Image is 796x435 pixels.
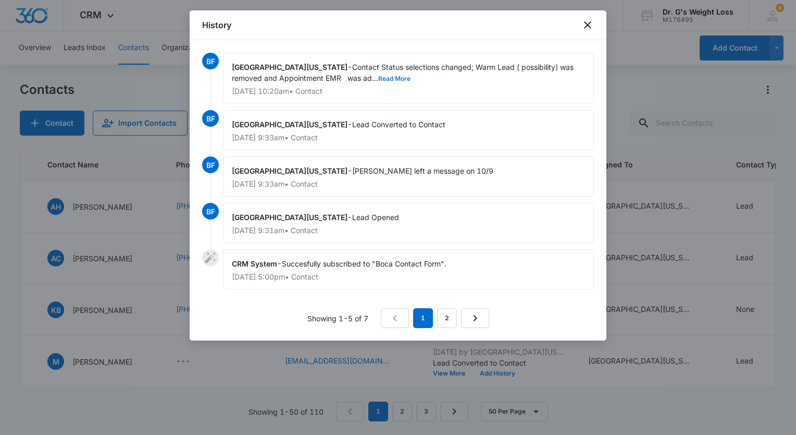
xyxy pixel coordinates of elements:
[232,88,585,95] p: [DATE] 10:20am • Contact
[232,63,347,71] span: [GEOGRAPHIC_DATA][US_STATE]
[232,120,347,129] span: [GEOGRAPHIC_DATA][US_STATE]
[352,120,445,129] span: Lead Converted to Contact
[232,227,585,234] p: [DATE] 9:31am • Contact
[461,308,489,328] a: Next Page
[232,273,585,281] p: [DATE] 5:00pm • Contact
[232,180,585,188] p: [DATE] 9:33am • Contact
[223,53,594,104] div: -
[381,308,489,328] nav: Pagination
[232,63,576,82] span: Contact Status selections changed; Warm Lead ( possibility) was removed and Appointment EMR was a...
[413,308,433,328] em: 1
[223,249,594,289] div: -
[223,110,594,150] div: -
[202,53,219,69] span: BF
[352,166,493,175] span: [PERSON_NAME] left a message on 10/9
[352,213,399,222] span: Lead Opened
[378,76,411,82] button: Read More
[223,156,594,197] div: -
[202,19,231,31] h1: History
[232,259,277,268] span: CRM System
[202,156,219,173] span: BF
[202,110,219,127] span: BF
[223,203,594,243] div: -
[202,203,219,220] span: BF
[307,313,368,324] p: Showing 1-5 of 7
[232,166,347,175] span: [GEOGRAPHIC_DATA][US_STATE]
[581,19,594,31] button: close
[232,213,347,222] span: [GEOGRAPHIC_DATA][US_STATE]
[437,308,457,328] a: Page 2
[232,134,585,141] p: [DATE] 9:33am • Contact
[282,259,446,268] span: Succesfully subscribed to "Boca Contact Form".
